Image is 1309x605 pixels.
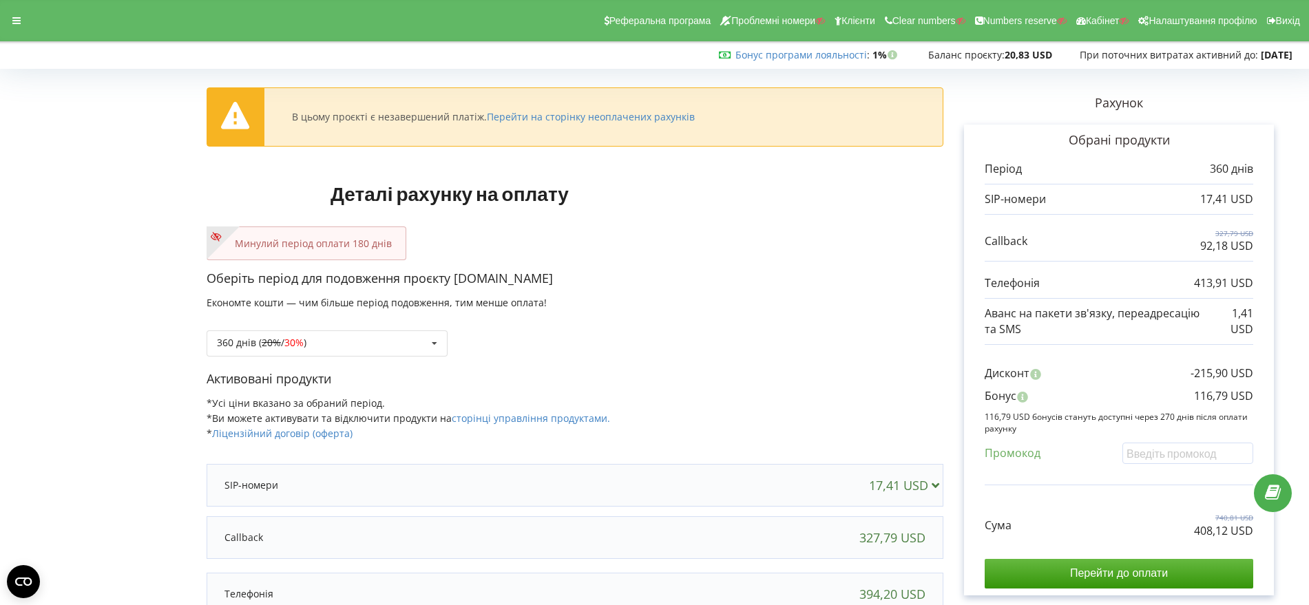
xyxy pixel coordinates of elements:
span: Баланс проєкту: [928,48,1005,61]
p: 327,79 USD [1200,229,1253,238]
div: 327,79 USD [859,531,925,544]
span: : [735,48,870,61]
p: Активовані продукти [207,370,943,388]
a: сторінці управління продуктами. [452,412,610,425]
a: Бонус програми лояльності [735,48,867,61]
p: 408,12 USD [1194,523,1253,539]
span: 30% [284,336,304,349]
div: 394,20 USD [859,587,925,601]
p: 360 днів [1210,161,1253,177]
span: Налаштування профілю [1149,15,1257,26]
span: Numbers reserve [983,15,1057,26]
p: Обрані продукти [985,131,1253,149]
p: Період [985,161,1022,177]
span: *Усі ціни вказано за обраний період. [207,396,385,410]
span: Кабінет [1086,15,1120,26]
p: Callback [224,531,263,544]
p: Промокод [985,445,1040,461]
span: *Ви можете активувати та відключити продукти на [207,412,610,425]
p: Бонус [985,388,1016,404]
p: 1,41 USD [1211,306,1253,337]
s: 20% [262,336,281,349]
a: Перейти на сторінку неоплачених рахунків [487,110,695,123]
p: 116,79 USD [1194,388,1253,404]
button: Open CMP widget [7,565,40,598]
span: Проблемні номери [731,15,815,26]
p: -215,90 USD [1191,365,1253,381]
span: Clear numbers [892,15,956,26]
span: Вихід [1276,15,1300,26]
span: Клієнти [841,15,875,26]
p: Телефонія [985,275,1040,291]
p: 740,81 USD [1194,513,1253,522]
span: Економте кошти — чим більше період подовження, тим менше оплата! [207,296,547,309]
span: Реферальна програма [609,15,711,26]
p: 116,79 USD бонусів стануть доступні через 270 днів після оплати рахунку [985,411,1253,434]
strong: 1% [872,48,901,61]
div: 360 днів ( / ) [217,338,306,348]
strong: [DATE] [1261,48,1292,61]
p: Минулий період оплати 180 днів [221,237,392,251]
h1: Деталі рахунку на оплату [207,160,693,226]
p: Оберіть період для подовження проєкту [DOMAIN_NAME] [207,270,943,288]
p: 413,91 USD [1194,275,1253,291]
strong: 20,83 USD [1005,48,1052,61]
p: Аванс на пакети зв'язку, переадресацію та SMS [985,306,1211,337]
div: В цьому проєкті є незавершений платіж. [292,111,695,123]
p: SIP-номери [985,191,1046,207]
input: Введіть промокод [1122,443,1253,464]
p: Дисконт [985,365,1029,381]
a: Ліцензійний договір (оферта) [212,427,353,440]
span: При поточних витратах активний до: [1080,48,1258,61]
p: 17,41 USD [1200,191,1253,207]
p: Телефонія [224,587,273,601]
p: Сума [985,518,1012,533]
p: SIP-номери [224,478,278,492]
p: Callback [985,233,1027,249]
div: 17,41 USD [869,478,945,492]
input: Перейти до оплати [985,559,1253,588]
p: 92,18 USD [1200,238,1253,254]
p: Рахунок [943,94,1295,112]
